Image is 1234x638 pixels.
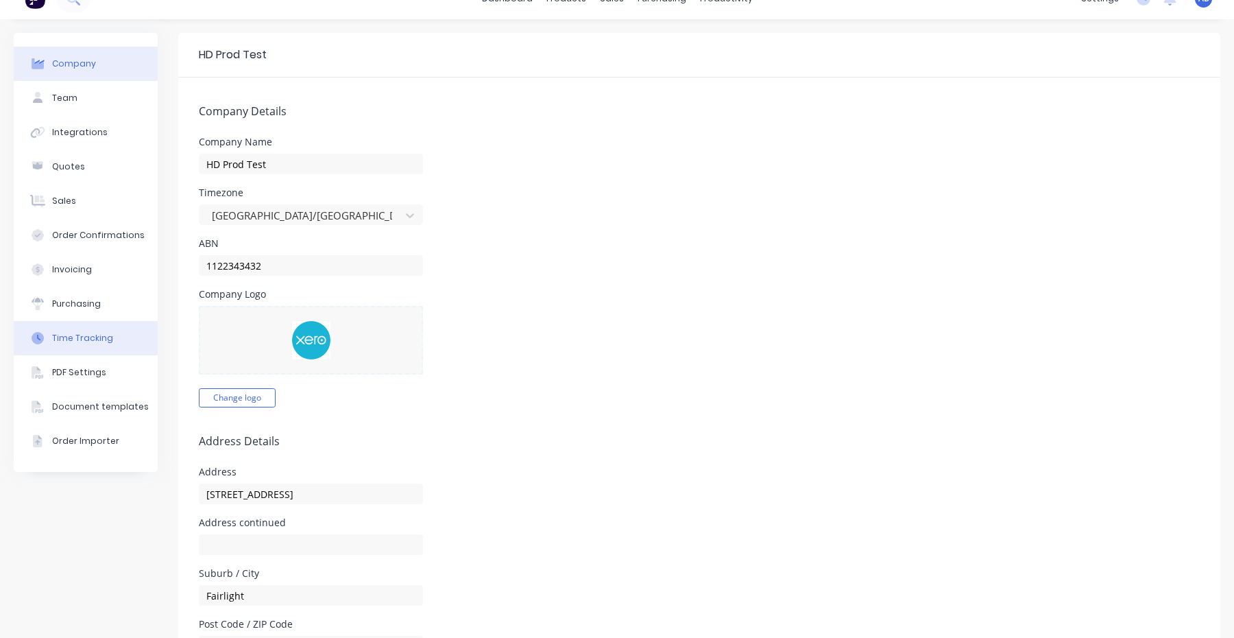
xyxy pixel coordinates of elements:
[14,287,158,321] button: Purchasing
[52,195,76,207] div: Sales
[199,388,276,407] button: Change logo
[52,161,85,173] div: Quotes
[14,424,158,458] button: Order Importer
[199,105,1200,118] h5: Company Details
[14,390,158,424] button: Document templates
[199,239,423,248] div: ABN
[52,229,145,241] div: Order Confirmations
[52,435,119,447] div: Order Importer
[52,126,108,139] div: Integrations
[14,150,158,184] button: Quotes
[199,467,423,477] div: Address
[14,218,158,252] button: Order Confirmations
[14,355,158,390] button: PDF Settings
[199,137,423,147] div: Company Name
[199,435,1200,448] h5: Address Details
[14,184,158,218] button: Sales
[52,401,149,413] div: Document templates
[52,298,101,310] div: Purchasing
[52,58,96,70] div: Company
[52,92,77,104] div: Team
[199,290,423,299] div: Company Logo
[199,188,423,198] div: Timezone
[199,47,267,63] div: HD Prod Test
[14,321,158,355] button: Time Tracking
[199,518,423,528] div: Address continued
[14,81,158,115] button: Team
[199,619,423,629] div: Post Code / ZIP Code
[52,366,106,379] div: PDF Settings
[14,115,158,150] button: Integrations
[199,569,423,578] div: Suburb / City
[52,263,92,276] div: Invoicing
[52,332,113,344] div: Time Tracking
[14,252,158,287] button: Invoicing
[14,47,158,81] button: Company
